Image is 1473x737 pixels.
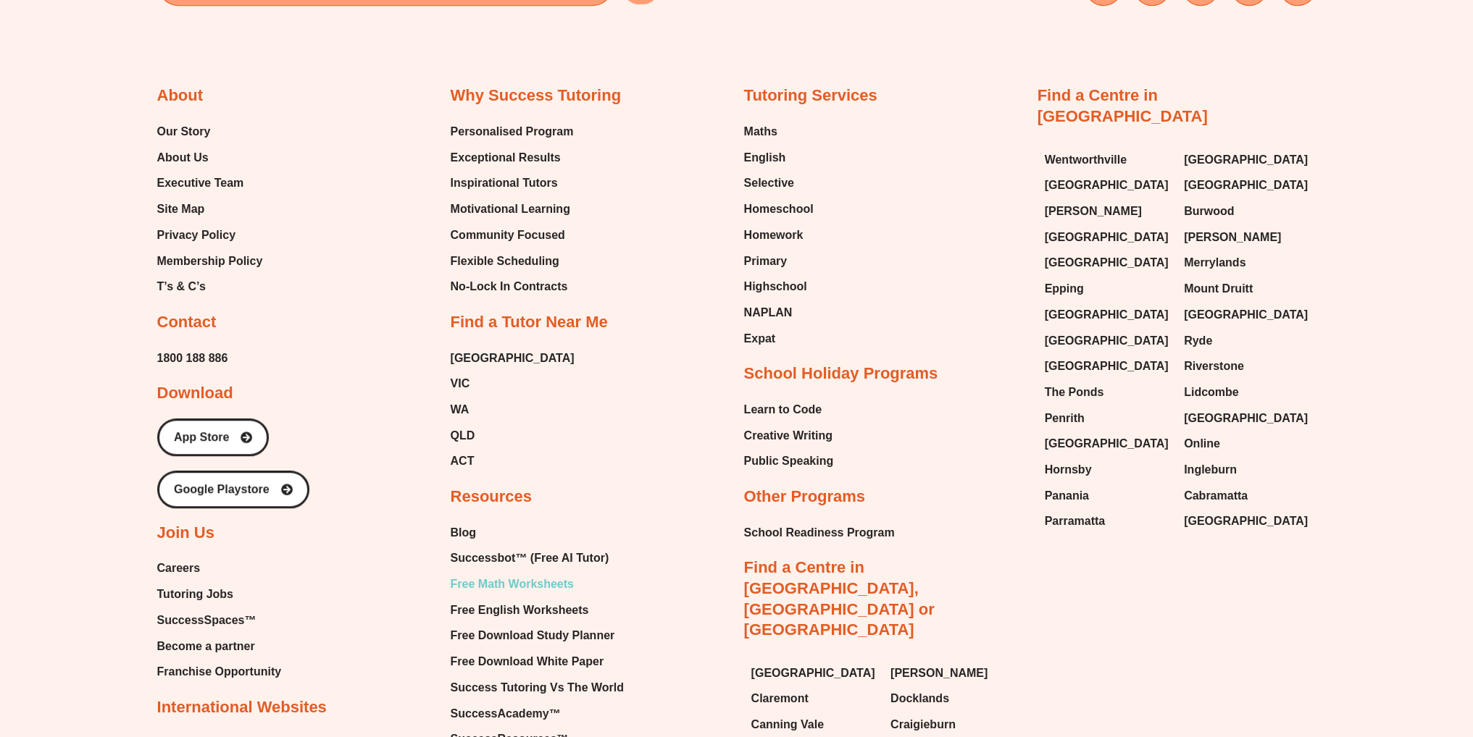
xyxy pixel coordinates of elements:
[1045,278,1170,300] a: Epping
[157,198,263,220] a: Site Map
[451,547,624,569] a: Successbot™ (Free AI Tutor)
[157,121,211,143] span: Our Story
[451,573,624,595] a: Free Math Worksheets
[890,662,988,684] span: [PERSON_NAME]
[744,522,895,544] a: School Readiness Program
[1045,227,1170,248] a: [GEOGRAPHIC_DATA]
[157,584,233,605] span: Tutoring Jobs
[157,276,206,298] span: T’s & C’s
[1045,382,1170,403] a: The Ponds
[451,348,575,369] a: [GEOGRAPHIC_DATA]
[451,147,574,169] a: Exceptional Results
[1184,201,1309,222] a: Burwood
[744,276,814,298] a: Highschool
[1232,574,1473,737] iframe: Chat Widget
[744,172,814,194] a: Selective
[1184,227,1281,248] span: [PERSON_NAME]
[744,328,776,350] span: Expat
[1184,227,1309,248] a: [PERSON_NAME]
[157,636,255,657] span: Become a partner
[1045,330,1169,352] span: [GEOGRAPHIC_DATA]
[751,714,877,736] a: Canning Vale
[157,312,217,333] h2: Contact
[1045,252,1169,274] span: [GEOGRAPHIC_DATA]
[157,584,282,605] a: Tutoring Jobs
[744,250,788,272] span: Primary
[157,697,327,718] h2: International Websites
[1184,408,1308,429] span: [GEOGRAPHIC_DATA]
[744,450,834,472] span: Public Speaking
[157,172,263,194] a: Executive Team
[744,250,814,272] a: Primary
[451,198,570,220] span: Motivational Learning
[451,573,574,595] span: Free Math Worksheets
[157,224,236,246] span: Privacy Policy
[451,425,475,447] span: QLD
[451,373,575,395] a: VIC
[157,147,209,169] span: About Us
[451,450,475,472] span: ACT
[1184,485,1248,507] span: Cabramatta
[744,147,786,169] span: English
[1045,510,1170,532] a: Parramatta
[1045,433,1169,455] span: [GEOGRAPHIC_DATA]
[744,399,822,421] span: Learn to Code
[157,198,205,220] span: Site Map
[1045,174,1170,196] a: [GEOGRAPHIC_DATA]
[751,662,875,684] span: [GEOGRAPHIC_DATA]
[157,418,269,456] a: App Store
[1184,330,1309,352] a: Ryde
[1184,201,1234,222] span: Burwood
[451,147,561,169] span: Exceptional Results
[451,547,609,569] span: Successbot™ (Free AI Tutor)
[890,688,949,709] span: Docklands
[451,703,561,725] span: SuccessAcademy™
[1184,278,1309,300] a: Mount Druitt
[1184,382,1309,403] a: Lidcombe
[1045,510,1106,532] span: Parramatta
[157,121,263,143] a: Our Story
[744,302,793,324] span: NAPLAN
[1045,278,1084,300] span: Epping
[1045,408,1085,429] span: Penrith
[451,224,574,246] a: Community Focused
[1184,252,1309,274] a: Merrylands
[744,224,804,246] span: Homework
[451,172,574,194] a: Inspirational Tutors
[451,172,558,194] span: Inspirational Tutors
[451,703,624,725] a: SuccessAcademy™
[751,688,877,709] a: Claremont
[451,399,575,421] a: WA
[1184,304,1309,326] a: [GEOGRAPHIC_DATA]
[1045,227,1169,248] span: [GEOGRAPHIC_DATA]
[1184,433,1220,455] span: Online
[1184,382,1239,403] span: Lidcombe
[1045,485,1089,507] span: Panania
[1045,174,1169,196] span: [GEOGRAPHIC_DATA]
[1045,485,1170,507] a: Panania
[451,625,615,647] span: Free Download Study Planner
[890,688,1016,709] a: Docklands
[1045,304,1169,326] span: [GEOGRAPHIC_DATA]
[451,121,574,143] a: Personalised Program
[751,714,824,736] span: Canning Vale
[751,688,809,709] span: Claremont
[1045,201,1170,222] a: [PERSON_NAME]
[1184,355,1244,377] span: Riverstone
[157,636,282,657] a: Become a partner
[1045,355,1169,377] span: [GEOGRAPHIC_DATA]
[751,662,877,684] a: [GEOGRAPHIC_DATA]
[1045,149,1127,171] span: Wentworthville
[744,198,814,220] a: Homeschool
[174,484,270,495] span: Google Playstore
[157,348,228,369] a: 1800 188 886
[1184,510,1308,532] span: [GEOGRAPHIC_DATA]
[744,558,935,639] a: Find a Centre in [GEOGRAPHIC_DATA], [GEOGRAPHIC_DATA] or [GEOGRAPHIC_DATA]
[451,677,624,699] a: Success Tutoring Vs The World
[1184,485,1309,507] a: Cabramatta
[1184,433,1309,455] a: Online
